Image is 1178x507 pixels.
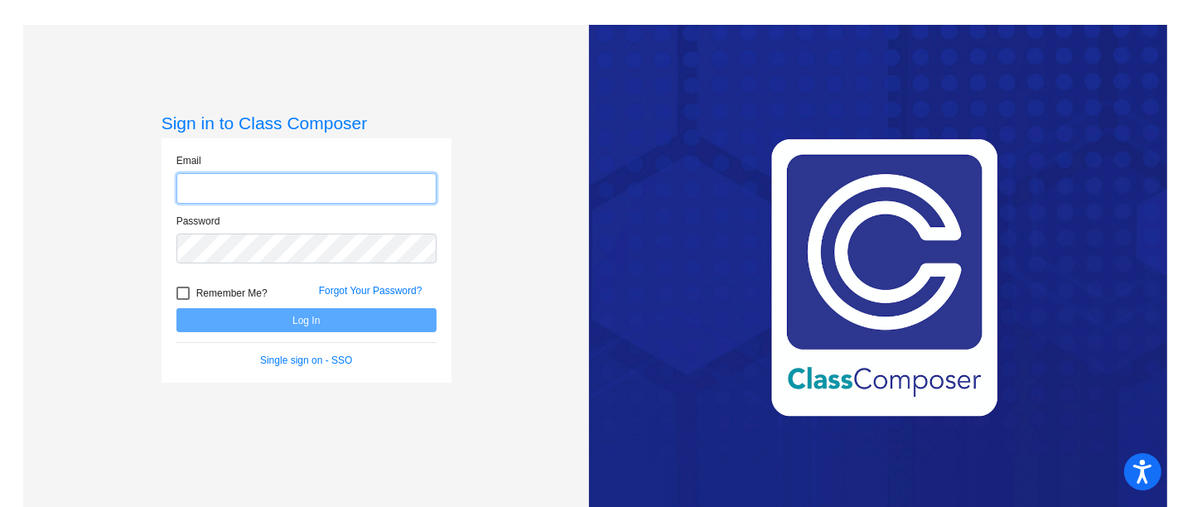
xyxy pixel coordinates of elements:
label: Email [176,153,201,168]
a: Forgot Your Password? [319,285,422,297]
span: Remember Me? [196,283,268,303]
h3: Sign in to Class Composer [162,113,451,133]
label: Password [176,214,220,229]
a: Single sign on - SSO [260,355,352,366]
button: Log In [176,308,437,332]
